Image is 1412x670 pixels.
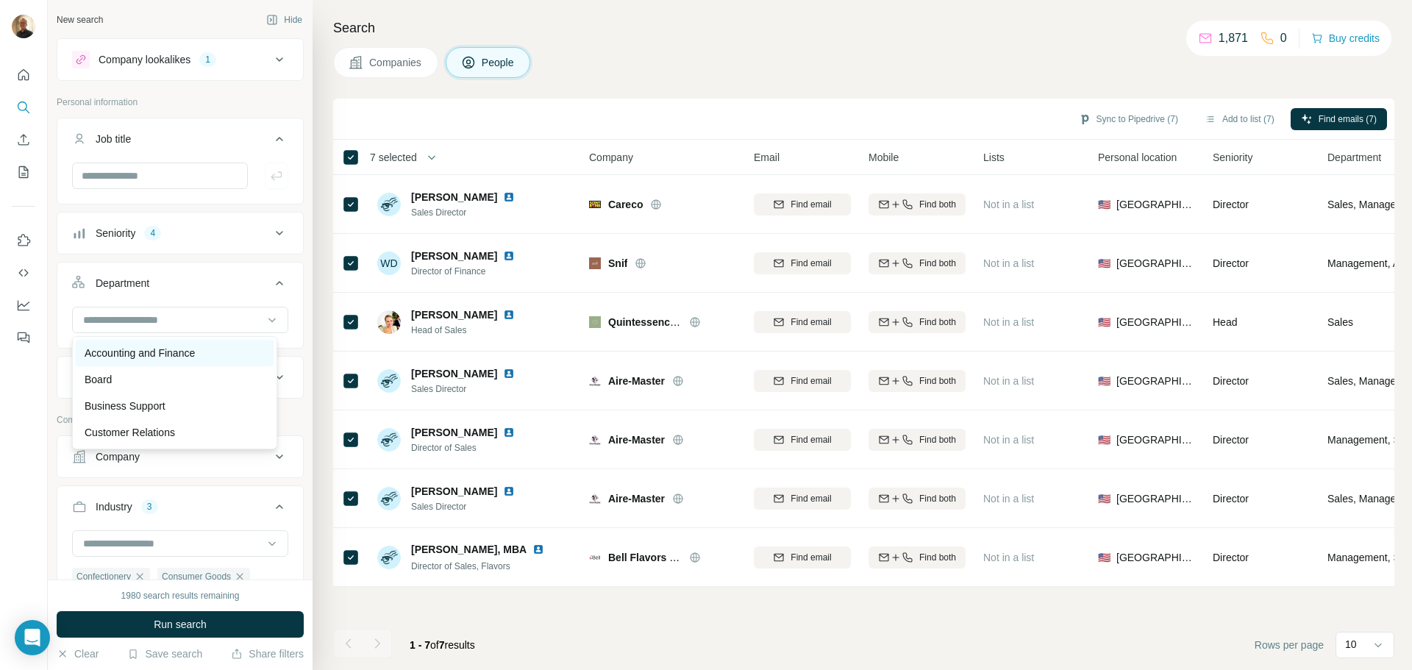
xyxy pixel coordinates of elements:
[983,552,1034,563] span: Not in a list
[12,126,35,153] button: Enrich CSV
[12,159,35,185] button: My lists
[96,276,149,291] div: Department
[12,227,35,254] button: Use Surfe on LinkedIn
[85,425,175,440] p: Customer Relations
[1116,491,1195,506] span: [GEOGRAPHIC_DATA]
[411,206,532,219] span: Sales Director
[410,639,475,651] span: results
[589,493,601,505] img: Logo of Aire-Master
[12,260,35,286] button: Use Surfe API
[589,199,601,210] img: Logo of Careco
[869,150,899,165] span: Mobile
[57,215,303,251] button: Seniority4
[1213,150,1252,165] span: Seniority
[141,500,158,513] div: 3
[96,499,132,514] div: Industry
[410,639,430,651] span: 1 - 7
[919,198,956,211] span: Find both
[1098,315,1110,329] span: 🇺🇸
[1116,432,1195,447] span: [GEOGRAPHIC_DATA]
[589,316,601,328] img: Logo of Quintessence Fragrances
[12,324,35,351] button: Feedback
[411,265,532,278] span: Director of Finance
[608,374,665,388] span: Aire-Master
[411,441,532,455] span: Director of Sales
[15,620,50,655] div: Open Intercom Messenger
[1116,197,1195,212] span: [GEOGRAPHIC_DATA]
[231,646,304,661] button: Share filters
[1280,29,1287,47] p: 0
[377,252,401,275] div: WD
[919,433,956,446] span: Find both
[754,546,851,569] button: Find email
[1213,434,1249,446] span: Director
[377,310,401,334] img: Avatar
[1194,108,1285,130] button: Add to list (7)
[1098,432,1110,447] span: 🇺🇸
[754,429,851,451] button: Find email
[589,375,601,387] img: Logo of Aire-Master
[57,265,303,307] button: Department
[333,18,1394,38] h4: Search
[430,639,439,651] span: of
[983,257,1034,269] span: Not in a list
[869,546,966,569] button: Find both
[1213,552,1249,563] span: Director
[57,360,303,395] button: Personal location1
[791,551,831,564] span: Find email
[919,374,956,388] span: Find both
[1098,150,1177,165] span: Personal location
[983,316,1034,328] span: Not in a list
[377,428,401,452] img: Avatar
[754,150,780,165] span: Email
[411,249,497,263] span: [PERSON_NAME]
[589,552,601,563] img: Logo of Bell Flavors & Fragrances
[503,485,515,497] img: LinkedIn logo
[608,316,734,328] span: Quintessence Fragrances
[411,307,497,322] span: [PERSON_NAME]
[411,542,527,557] span: [PERSON_NAME], MBA
[57,489,303,530] button: Industry3
[199,53,216,66] div: 1
[57,611,304,638] button: Run search
[76,570,131,583] span: Confectionery
[983,375,1034,387] span: Not in a list
[370,150,417,165] span: 7 selected
[754,370,851,392] button: Find email
[1213,257,1249,269] span: Director
[439,639,445,651] span: 7
[1098,550,1110,565] span: 🇺🇸
[57,13,103,26] div: New search
[869,252,966,274] button: Find both
[983,150,1005,165] span: Lists
[12,15,35,38] img: Avatar
[1098,197,1110,212] span: 🇺🇸
[503,427,515,438] img: LinkedIn logo
[154,617,207,632] span: Run search
[57,646,99,661] button: Clear
[869,370,966,392] button: Find both
[503,368,515,379] img: LinkedIn logo
[411,324,532,337] span: Head of Sales
[532,544,544,555] img: LinkedIn logo
[1116,550,1195,565] span: [GEOGRAPHIC_DATA]
[1327,150,1381,165] span: Department
[411,366,497,381] span: [PERSON_NAME]
[12,292,35,318] button: Dashboard
[869,429,966,451] button: Find both
[608,552,735,563] span: Bell Flavors & Fragrances
[411,561,510,571] span: Director of Sales, Flavors
[96,449,140,464] div: Company
[919,257,956,270] span: Find both
[1255,638,1324,652] span: Rows per page
[791,433,831,446] span: Find email
[608,197,643,212] span: Careco
[1098,491,1110,506] span: 🇺🇸
[589,150,633,165] span: Company
[983,493,1034,505] span: Not in a list
[377,546,401,569] img: Avatar
[754,311,851,333] button: Find email
[57,121,303,163] button: Job title
[869,193,966,215] button: Find both
[503,250,515,262] img: LinkedIn logo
